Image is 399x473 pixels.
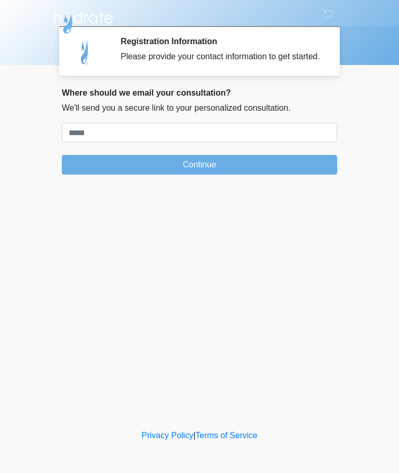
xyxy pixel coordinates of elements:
[195,431,257,440] a: Terms of Service
[51,8,115,34] img: Hydrate IV Bar - Arcadia Logo
[62,88,337,98] h2: Where should we email your consultation?
[142,431,194,440] a: Privacy Policy
[193,431,195,440] a: |
[62,102,337,114] p: We'll send you a secure link to your personalized consultation.
[121,50,322,63] div: Please provide your contact information to get started.
[70,36,101,68] img: Agent Avatar
[62,155,337,175] button: Continue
